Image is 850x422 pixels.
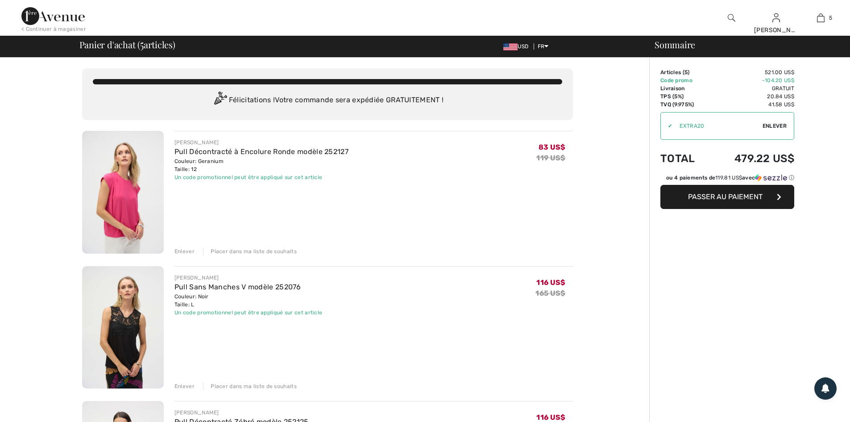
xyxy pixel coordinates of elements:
[21,25,86,33] div: < Continuer à magasiner
[772,13,780,23] img: Mes infos
[203,247,297,255] div: Placer dans ma liste de souhaits
[660,84,709,92] td: Livraison
[829,14,832,22] span: 5
[93,92,562,109] div: Félicitations ! Votre commande sera expédiée GRATUITEMENT !
[174,173,348,181] div: Un code promotionnel peut être appliqué sur cet article
[684,69,688,75] span: 5
[666,174,794,182] div: ou 4 paiements de avec
[660,76,709,84] td: Code promo
[174,409,323,417] div: [PERSON_NAME]
[174,138,348,146] div: [PERSON_NAME]
[799,13,842,23] a: 5
[536,154,565,162] s: 119 US$
[535,289,565,297] s: 165 US$
[82,266,164,389] img: Pull Sans Manches V modèle 252076
[660,100,709,109] td: TVQ (9.975%)
[539,143,566,151] span: 83 US$
[660,185,794,209] button: Passer au paiement
[174,309,323,317] div: Un code promotionnel peut être appliqué sur cet article
[536,278,565,287] span: 116 US$
[660,68,709,76] td: Articles ( )
[174,147,348,156] a: Pull Décontracté à Encolure Ronde modèle 252127
[660,174,794,185] div: ou 4 paiements de119.81 US$avecSezzle Cliquez pour en savoir plus sur Sezzle
[763,122,787,130] span: Enlever
[709,84,794,92] td: Gratuit
[174,292,323,309] div: Couleur: Noir Taille: L
[661,122,672,130] div: ✔
[174,274,323,282] div: [PERSON_NAME]
[211,92,229,109] img: Congratulation2.svg
[688,192,763,201] span: Passer au paiement
[174,247,195,255] div: Enlever
[709,143,794,174] td: 479.22 US$
[21,7,85,25] img: 1ère Avenue
[203,382,297,390] div: Placer dans ma liste de souhaits
[174,283,301,291] a: Pull Sans Manches V modèle 252076
[660,143,709,174] td: Total
[82,131,164,254] img: Pull Décontracté à Encolure Ronde modèle 252127
[672,113,763,139] input: Code promo
[644,40,845,49] div: Sommaire
[140,38,144,50] span: 5
[755,174,787,182] img: Sezzle
[503,43,532,50] span: USD
[772,13,780,22] a: Se connecter
[817,13,825,23] img: Mon panier
[754,25,798,35] div: [PERSON_NAME]
[709,68,794,76] td: 521.00 US$
[709,76,794,84] td: -104.20 US$
[79,40,175,49] span: Panier d'achat ( articles)
[536,413,565,422] span: 116 US$
[503,43,518,50] img: US Dollar
[174,382,195,390] div: Enlever
[660,92,709,100] td: TPS (5%)
[715,175,742,181] span: 119.81 US$
[709,92,794,100] td: 20.84 US$
[709,100,794,109] td: 41.58 US$
[174,157,348,173] div: Couleur: Geranium Taille: 12
[728,13,735,23] img: recherche
[538,43,549,50] span: FR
